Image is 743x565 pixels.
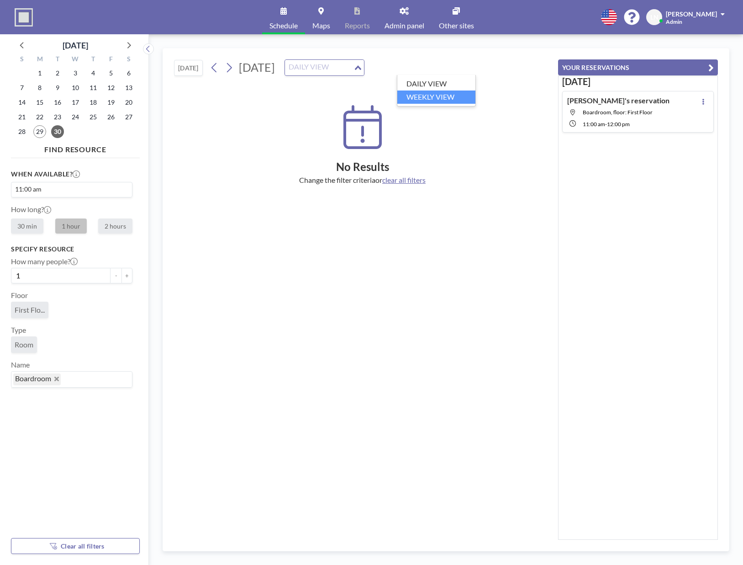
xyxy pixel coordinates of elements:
[174,60,203,76] button: [DATE]
[16,111,28,123] span: Sunday, September 21, 2025
[15,8,33,27] img: organization-logo
[562,76,714,87] h3: [DATE]
[382,176,426,184] span: clear all filters
[63,39,88,52] div: [DATE]
[11,325,26,335] label: Type
[102,54,120,66] div: F
[62,373,127,385] input: Search for option
[105,67,117,80] span: Friday, September 5, 2025
[69,81,82,94] span: Wednesday, September 10, 2025
[51,81,64,94] span: Tuesday, September 9, 2025
[122,96,135,109] span: Saturday, September 20, 2025
[33,125,46,138] span: Monday, September 29, 2025
[33,67,46,80] span: Monday, September 1, 2025
[11,245,132,253] h3: Specify resource
[51,96,64,109] span: Tuesday, September 16, 2025
[105,81,117,94] span: Friday, September 12, 2025
[122,111,135,123] span: Saturday, September 27, 2025
[650,13,659,21] span: LN
[174,160,551,174] h2: No Results
[666,18,682,25] span: Admin
[111,268,121,283] button: -
[87,96,100,109] span: Thursday, September 18, 2025
[51,111,64,123] span: Tuesday, September 23, 2025
[13,54,31,66] div: S
[583,109,653,116] span: Boardroom, floor: First Floor
[15,305,45,314] span: First Flo...
[105,111,117,123] span: Friday, September 26, 2025
[122,81,135,94] span: Saturday, September 13, 2025
[51,67,64,80] span: Tuesday, September 2, 2025
[583,121,605,128] span: 11:00 AM
[286,62,353,74] input: Search for option
[33,96,46,109] span: Monday, September 15, 2025
[67,54,84,66] div: W
[375,176,382,184] span: or
[385,22,424,29] span: Admin panel
[121,268,132,283] button: +
[31,54,49,66] div: M
[87,67,100,80] span: Thursday, September 4, 2025
[55,219,87,234] label: 1 hour
[69,111,82,123] span: Wednesday, September 24, 2025
[11,141,140,154] h4: FIND RESOURCE
[607,121,630,128] span: 12:00 PM
[13,185,43,194] span: 11:00 am
[11,538,140,554] button: Clear all filters
[11,291,28,300] label: Floor
[558,59,718,75] button: YOUR RESERVATIONS
[299,176,375,184] span: Change the filter criteria
[239,60,275,74] span: [DATE]
[11,219,43,234] label: 30 min
[11,205,51,213] label: How long?
[397,77,475,91] li: DAILY VIEW
[16,81,28,94] span: Sunday, September 7, 2025
[69,67,82,80] span: Wednesday, September 3, 2025
[120,54,137,66] div: S
[61,542,105,550] span: Clear all filters
[122,67,135,80] span: Saturday, September 6, 2025
[87,81,100,94] span: Thursday, September 11, 2025
[33,81,46,94] span: Monday, September 8, 2025
[11,257,78,266] label: How many people?
[345,22,370,29] span: Reports
[15,374,51,383] span: Boardroom
[285,60,364,75] div: Search for option
[54,377,59,381] button: Deselect Boardroom
[567,96,669,105] h4: [PERSON_NAME]'s reservation
[49,54,67,66] div: T
[84,54,102,66] div: T
[87,111,100,123] span: Thursday, September 25, 2025
[44,184,127,194] input: Search for option
[16,96,28,109] span: Sunday, September 14, 2025
[11,182,132,196] div: Search for option
[51,125,64,138] span: Tuesday, September 30, 2025
[98,219,132,234] label: 2 hours
[605,121,607,128] span: -
[11,360,30,369] label: Name
[16,125,28,138] span: Sunday, September 28, 2025
[666,10,717,18] span: [PERSON_NAME]
[15,340,33,349] span: Room
[33,111,46,123] span: Monday, September 22, 2025
[397,91,475,104] li: WEEKLY VIEW
[269,22,298,29] span: Schedule
[439,22,474,29] span: Other sites
[69,96,82,109] span: Wednesday, September 17, 2025
[105,96,117,109] span: Friday, September 19, 2025
[312,22,330,29] span: Maps
[11,372,132,387] div: Search for option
